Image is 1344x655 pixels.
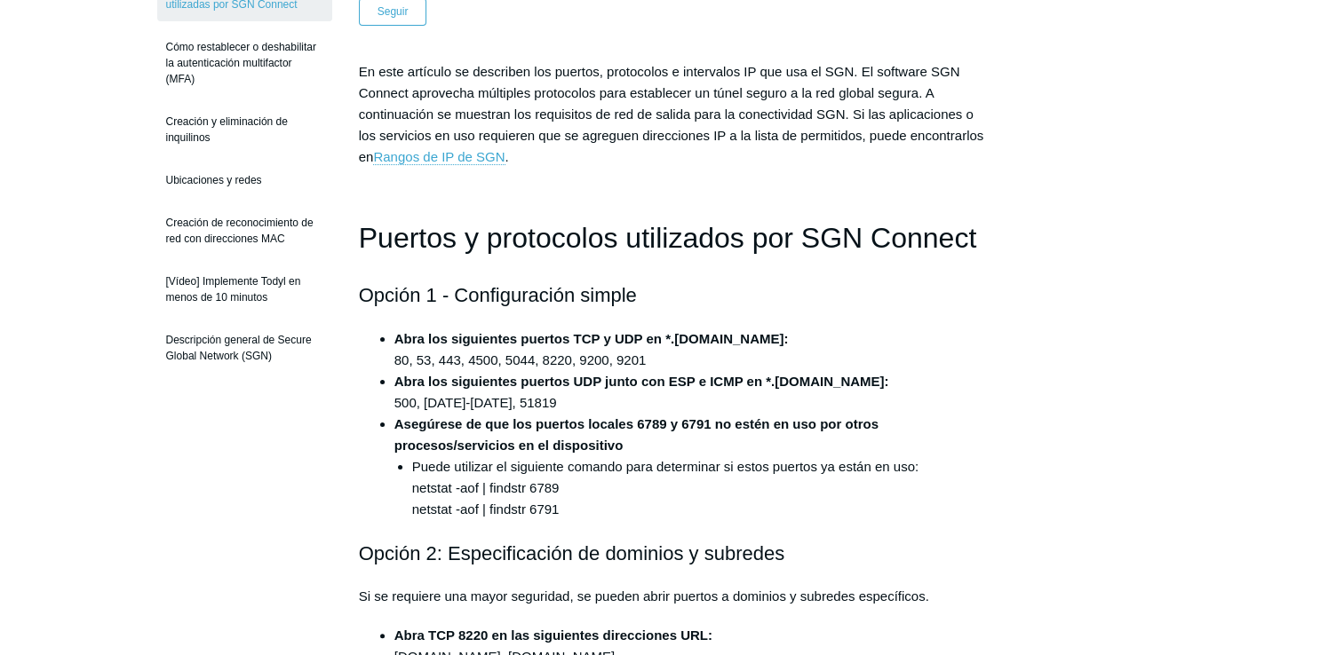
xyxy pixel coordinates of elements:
[359,64,983,165] span: En este artículo se describen los puertos, protocolos e intervalos IP que usa el SGN. El software...
[412,456,986,520] li: Puede utilizar el siguiente comando para determinar si estos puertos ya están en uso: netstat -ao...
[157,264,332,314] a: [Vídeo] Implemente Todyl en menos de 10 minutos
[394,374,889,410] font: 500, [DATE]-[DATE], 51819
[359,280,986,311] h2: Opción 1 - Configuración simple
[157,323,332,373] a: Descripción general de Secure Global Network (SGN)
[359,538,986,569] h2: Opción 2: Especificación de dominios y subredes
[394,374,889,389] strong: Abra los siguientes puertos UDP junto con ESP e ICMP en *.[DOMAIN_NAME]:
[359,586,986,607] p: Si se requiere una mayor seguridad, se pueden abrir puertos a dominios y subredes específicos.
[394,627,712,643] strong: Abra TCP 8220 en las siguientes direcciones URL:
[359,216,986,261] h1: Puertos y protocolos utilizados por SGN Connect
[157,105,332,154] a: Creación y eliminación de inquilinos
[157,206,332,256] a: Creación de reconocimiento de red con direcciones MAC
[157,163,332,197] a: Ubicaciones y redes
[373,149,505,165] a: Rangos de IP de SGN
[394,331,789,367] font: 80, 53, 443, 4500, 5044, 8220, 9200, 9201
[394,331,789,346] strong: Abra los siguientes puertos TCP y UDP en *.[DOMAIN_NAME]:
[394,416,879,453] strong: Asegúrese de que los puertos locales 6789 y 6791 no estén en uso por otros procesos/servicios en ...
[157,30,332,96] a: Cómo restablecer o deshabilitar la autenticación multifactor (MFA)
